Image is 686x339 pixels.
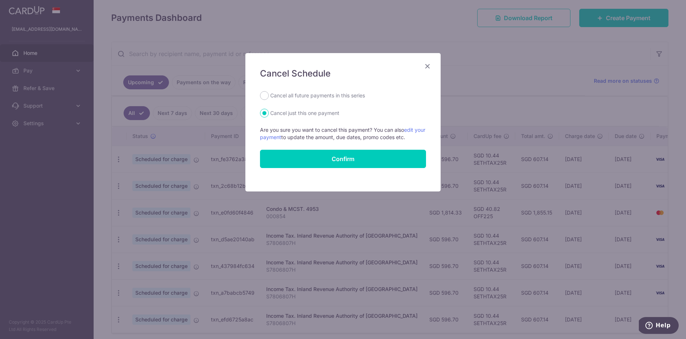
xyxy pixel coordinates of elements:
p: Are you sure you want to cancel this payment? You can also to update the amount, due dates, promo... [260,126,426,141]
label: Cancel just this one payment [270,109,339,118]
button: Confirm [260,150,426,168]
h5: Cancel Schedule [260,68,426,79]
label: Cancel all future payments in this series [270,91,365,100]
button: Close [423,62,432,71]
iframe: Opens a widget where you can find more information [639,317,679,335]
